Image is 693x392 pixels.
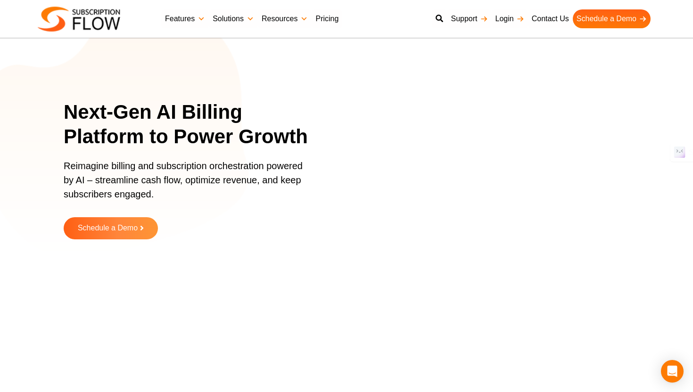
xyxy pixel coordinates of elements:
[528,9,573,28] a: Contact Us
[64,217,158,239] a: Schedule a Demo
[38,7,120,32] img: Subscriptionflow
[64,159,309,211] p: Reimagine billing and subscription orchestration powered by AI – streamline cash flow, optimize r...
[209,9,258,28] a: Solutions
[447,9,491,28] a: Support
[78,224,138,232] span: Schedule a Demo
[573,9,651,28] a: Schedule a Demo
[661,360,684,383] div: Open Intercom Messenger
[312,9,342,28] a: Pricing
[492,9,528,28] a: Login
[64,100,321,149] h1: Next-Gen AI Billing Platform to Power Growth
[161,9,209,28] a: Features
[258,9,312,28] a: Resources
